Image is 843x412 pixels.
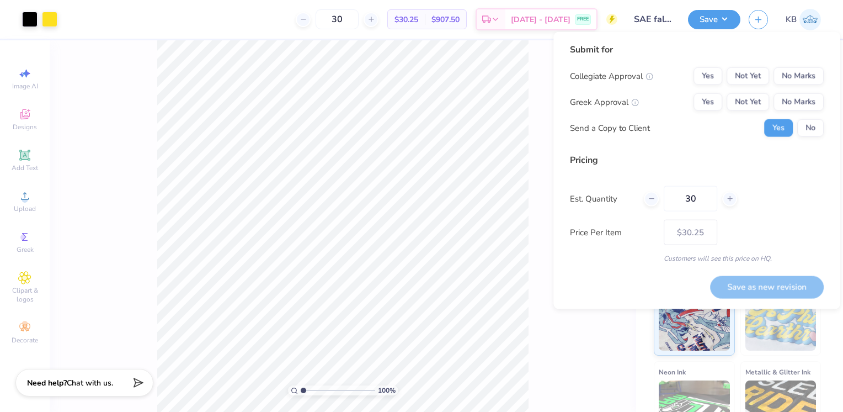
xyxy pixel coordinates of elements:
input: – – [664,186,717,212]
span: Greek [17,245,34,254]
input: Untitled Design [626,8,680,30]
div: Collegiate Approval [570,70,653,82]
span: Image AI [12,82,38,91]
label: Price Per Item [570,226,655,239]
span: FREE [577,15,589,23]
button: No Marks [773,93,824,111]
label: Est. Quantity [570,192,636,205]
div: Send a Copy to Client [570,122,650,134]
span: Clipart & logos [6,286,44,304]
span: Chat with us. [67,378,113,388]
span: Decorate [12,336,38,345]
button: Yes [764,119,793,137]
button: No Marks [773,67,824,85]
span: 100 % [378,385,396,395]
span: Add Text [12,163,38,172]
button: Yes [693,93,722,111]
span: Designs [13,123,37,131]
span: Neon Ink [659,366,686,378]
span: $907.50 [431,14,460,25]
div: Submit for [570,43,824,56]
button: No [797,119,824,137]
img: Kaydence Brown [799,9,821,30]
input: – – [316,9,359,29]
div: Pricing [570,154,824,167]
button: Not Yet [727,93,769,111]
div: Greek Approval [570,96,639,108]
span: Upload [14,204,36,213]
button: Yes [693,67,722,85]
button: Save [688,10,740,29]
a: KB [786,9,821,30]
div: Customers will see this price on HQ. [570,253,824,263]
img: Standard [659,295,730,351]
span: [DATE] - [DATE] [511,14,570,25]
button: Not Yet [727,67,769,85]
strong: Need help? [27,378,67,388]
img: Puff Ink [745,295,817,351]
span: Metallic & Glitter Ink [745,366,810,378]
span: $30.25 [394,14,418,25]
span: KB [786,13,797,26]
